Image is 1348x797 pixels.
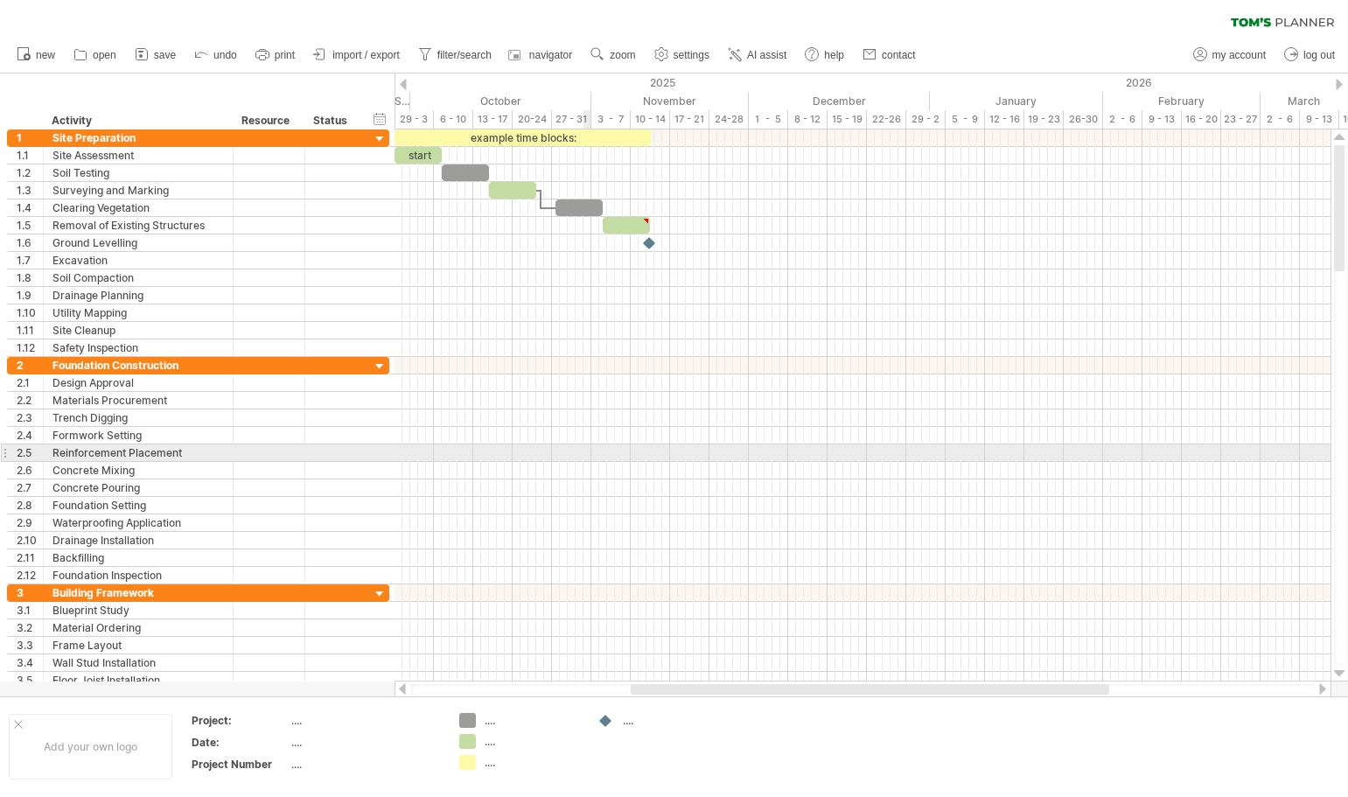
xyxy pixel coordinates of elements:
div: 1.5 [17,217,43,234]
div: 2 - 6 [1261,110,1300,129]
div: 1.4 [17,199,43,216]
div: Site Preparation [52,129,224,146]
div: 1 - 5 [749,110,788,129]
div: 2.2 [17,392,43,409]
div: Concrete Mixing [52,462,224,479]
div: Soil Compaction [52,269,224,286]
div: 1.12 [17,339,43,356]
div: 2.6 [17,462,43,479]
a: zoom [586,44,640,66]
div: 2.5 [17,444,43,461]
div: 2.7 [17,479,43,496]
a: contact [858,44,921,66]
div: Foundation Inspection [52,567,224,584]
div: 8 - 12 [788,110,828,129]
div: 2.10 [17,532,43,549]
div: 3.3 [17,637,43,654]
a: undo [190,44,242,66]
div: Removal of Existing Structures [52,217,224,234]
div: 13 - 17 [473,110,513,129]
div: Trench Digging [52,409,224,426]
div: Project Number [192,757,288,772]
div: 5 - 9 [946,110,985,129]
span: zoom [610,49,635,61]
div: Site Cleanup [52,322,224,339]
div: Reinforcement Placement [52,444,224,461]
div: October 2025 [410,92,591,110]
div: Foundation Construction [52,357,224,374]
div: 6 - 10 [434,110,473,129]
div: 1.1 [17,147,43,164]
a: print [251,44,300,66]
div: 2.4 [17,427,43,444]
div: .... [291,757,438,772]
div: example time blocks: [395,129,651,146]
a: open [69,44,122,66]
div: Resource [241,112,295,129]
div: Project: [192,713,288,728]
div: 17 - 21 [670,110,709,129]
div: 3.5 [17,672,43,689]
div: 1.2 [17,164,43,181]
div: December 2025 [749,92,930,110]
a: my account [1189,44,1271,66]
a: settings [650,44,715,66]
div: 1.3 [17,182,43,199]
div: Blueprint Study [52,602,224,619]
div: 9 - 13 [1142,110,1182,129]
div: Surveying and Marking [52,182,224,199]
div: Formwork Setting [52,427,224,444]
div: 15 - 19 [828,110,867,129]
a: navigator [506,44,577,66]
span: settings [674,49,709,61]
a: help [800,44,849,66]
a: save [130,44,181,66]
div: 2.3 [17,409,43,426]
div: Frame Layout [52,637,224,654]
div: 3.1 [17,602,43,619]
div: .... [623,713,718,728]
div: 2.9 [17,514,43,531]
div: 22-26 [867,110,906,129]
div: 3.4 [17,654,43,671]
div: Wall Stud Installation [52,654,224,671]
div: 29 - 3 [395,110,434,129]
div: 2 - 6 [1103,110,1142,129]
div: Activity [52,112,223,129]
div: Foundation Setting [52,497,224,514]
div: 1 [17,129,43,146]
div: Status [313,112,352,129]
div: Site Assessment [52,147,224,164]
div: .... [485,713,580,728]
div: Drainage Installation [52,532,224,549]
div: 20-24 [513,110,552,129]
div: 24-28 [709,110,749,129]
a: AI assist [723,44,792,66]
a: filter/search [414,44,497,66]
div: February 2026 [1103,92,1261,110]
div: 2.12 [17,567,43,584]
span: AI assist [747,49,786,61]
span: open [93,49,116,61]
div: Material Ordering [52,619,224,636]
span: undo [213,49,237,61]
div: 3 - 7 [591,110,631,129]
span: navigator [529,49,572,61]
div: November 2025 [591,92,749,110]
div: .... [485,755,580,770]
span: save [154,49,176,61]
div: 23 - 27 [1221,110,1261,129]
div: Ground Levelling [52,234,224,251]
div: 1.11 [17,322,43,339]
div: Floor Joist Installation [52,672,224,689]
div: Backfilling [52,549,224,566]
div: 2.1 [17,374,43,391]
div: 2 [17,357,43,374]
a: log out [1280,44,1340,66]
div: Excavation [52,252,224,269]
span: help [824,49,844,61]
div: 1.6 [17,234,43,251]
div: Materials Procurement [52,392,224,409]
div: 1.9 [17,287,43,304]
span: import / export [332,49,400,61]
